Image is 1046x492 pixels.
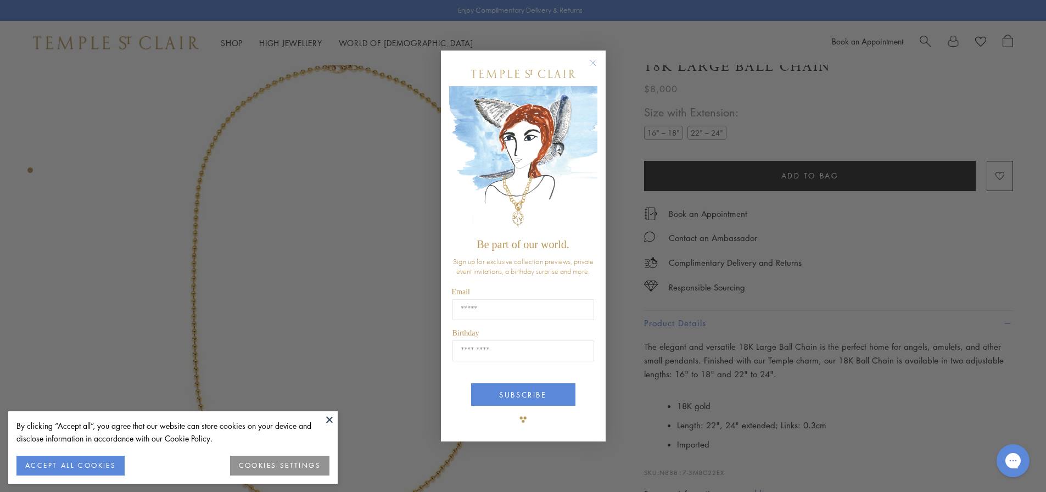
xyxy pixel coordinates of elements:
span: Be part of our world. [477,238,569,250]
button: Close dialog [591,62,605,75]
button: COOKIES SETTINGS [230,456,329,476]
img: TSC [512,409,534,431]
iframe: Gorgias live chat messenger [991,440,1035,481]
button: ACCEPT ALL COOKIES [16,456,125,476]
span: Sign up for exclusive collection previews, private event invitations, a birthday surprise and more. [453,256,594,276]
img: c4a9eb12-d91a-4d4a-8ee0-386386f4f338.jpeg [449,86,597,233]
img: Temple St. Clair [471,70,575,78]
button: SUBSCRIBE [471,383,575,406]
span: Birthday [452,329,479,337]
div: By clicking “Accept all”, you agree that our website can store cookies on your device and disclos... [16,420,329,445]
span: Email [452,288,470,296]
input: Email [452,299,594,320]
